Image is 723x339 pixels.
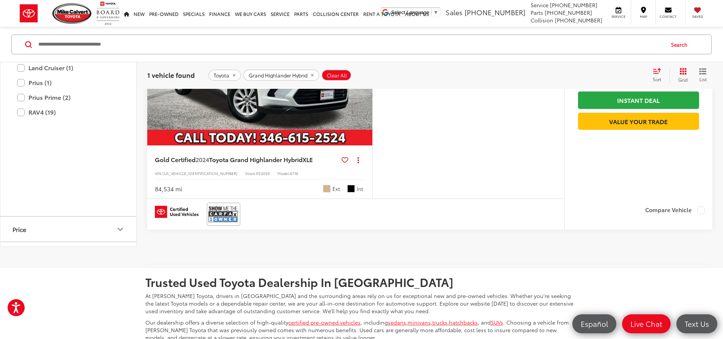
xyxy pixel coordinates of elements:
span: Español [577,319,612,328]
span: Grid [678,76,688,83]
span: Collision [531,16,553,24]
span: Text Us [681,319,713,328]
span: [PHONE_NUMBER] [465,7,525,17]
span: Toyota [214,72,229,78]
span: 1 vehicle found [147,70,195,79]
label: Land Cruiser (1) [17,61,120,74]
span: Wind Chill Pearl [323,185,331,192]
span: Int. [357,185,365,192]
a: minivans [408,319,431,326]
span: VIN: [155,170,162,176]
input: Search by Make, Model, or Keyword [38,35,664,54]
span: 6716 [290,170,298,176]
button: PricePrice [0,217,137,241]
span: Black [347,185,355,192]
div: Price [116,225,125,234]
h2: Trusted Used Toyota Dealership In [GEOGRAPHIC_DATA] [145,276,578,288]
span: Service [610,14,627,19]
span: [PHONE_NUMBER] [545,9,592,16]
a: Text Us [676,314,717,333]
span: Clear All [327,72,347,78]
div: Price [13,225,26,233]
span: Service [531,1,548,9]
span: XLE [302,155,313,164]
span: [US_VEHICLE_IDENTIFICATION_NUMBER] [162,170,238,176]
span: [PHONE_NUMBER] [555,16,602,24]
a: Value Your Trade [578,113,699,130]
button: Search [664,35,698,54]
span: Stock: [245,170,256,176]
span: 2024 [195,155,209,164]
span: Sort [653,76,661,82]
span: List [699,76,707,82]
button: Grid View [669,68,693,83]
span: Map [635,14,652,19]
span: Model: [277,170,290,176]
a: Live Chat [622,314,671,333]
button: Clear All [321,69,351,81]
span: ▼ [433,9,438,15]
span: Contact [660,14,677,19]
img: Mike Calvert Toyota [52,3,93,24]
span: Gold Certified [155,155,195,164]
span: P53059 [256,170,270,176]
label: Compare Vehicle [645,207,705,214]
a: trucks [432,319,447,326]
a: Instant Deal [578,91,699,109]
a: certified pre-owned vehicles [288,319,361,326]
label: Prius Prime (2) [17,91,120,104]
label: RAV4 (19) [17,106,120,119]
span: [PHONE_NUMBER] [550,1,597,9]
button: Location [0,242,137,267]
span: Saved [689,14,706,19]
a: SUVs [491,319,503,326]
img: Toyota Certified Used Vehicles [155,206,198,218]
a: Español [572,314,616,333]
span: Ext. [332,185,342,192]
button: remove Grand%20Highlander%20Hybrid [243,69,319,81]
button: remove Toyota [208,69,241,81]
span: Parts [531,9,543,16]
a: Gold Certified2024Toyota Grand Highlander HybridXLE [155,155,339,164]
label: Prius (1) [17,76,120,89]
button: Select sort value [649,68,669,83]
img: CarFax One Owner [208,204,239,224]
a: sedans [388,319,406,326]
span: dropdown dots [358,157,359,163]
span: Grand Highlander Hybrid [249,72,307,78]
p: At [PERSON_NAME] Toyota, drivers in [GEOGRAPHIC_DATA] and the surrounding areas rely on us for ex... [145,292,578,315]
div: 84,534 mi [155,184,182,193]
span: Sales [446,7,463,17]
button: Actions [351,153,365,166]
button: List View [693,68,712,83]
span: Toyota Grand Highlander Hybrid [209,155,302,164]
a: hatchbacks [449,319,478,326]
span: Live Chat [627,319,666,328]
